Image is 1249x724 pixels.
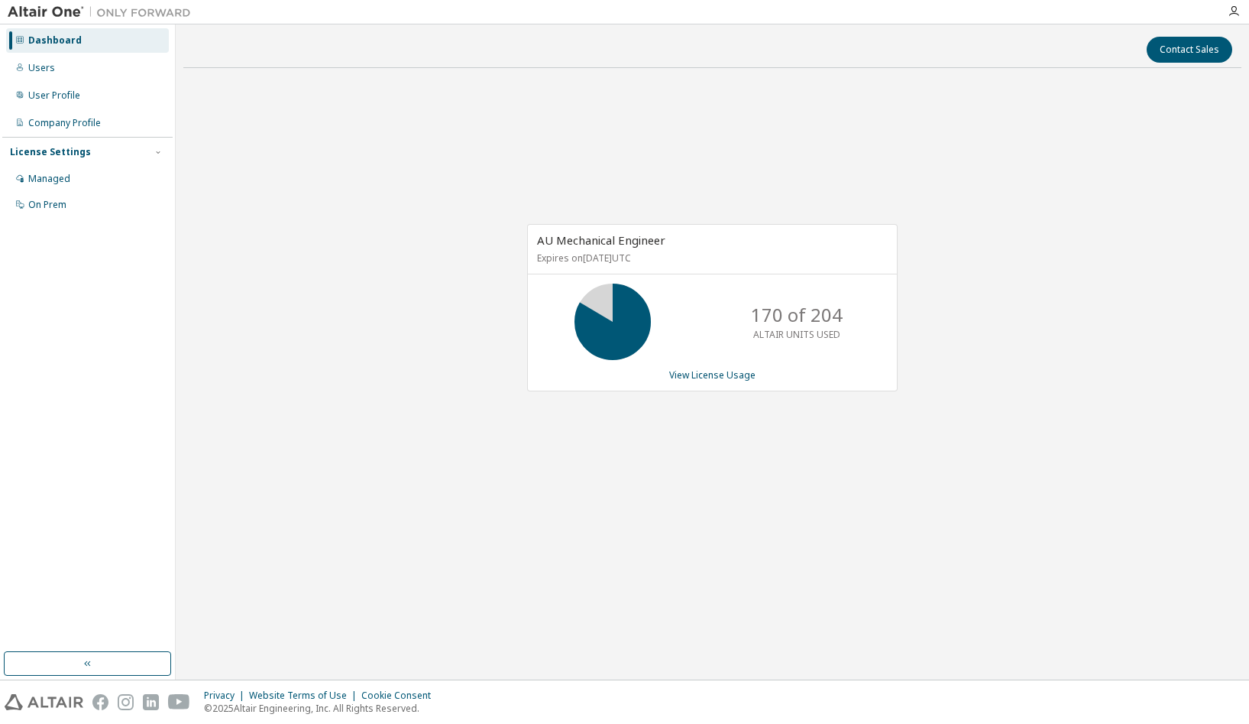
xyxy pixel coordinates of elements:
[28,34,82,47] div: Dashboard
[249,690,361,702] div: Website Terms of Use
[537,232,665,248] span: AU Mechanical Engineer
[8,5,199,20] img: Altair One
[28,199,66,211] div: On Prem
[1147,37,1232,63] button: Contact Sales
[28,62,55,74] div: Users
[28,117,101,129] div: Company Profile
[28,89,80,102] div: User Profile
[669,368,756,381] a: View License Usage
[753,328,840,341] p: ALTAIR UNITS USED
[537,252,884,265] p: Expires on [DATE] UTC
[751,302,843,328] p: 170 of 204
[168,694,190,710] img: youtube.svg
[5,694,83,710] img: altair_logo.svg
[92,694,108,710] img: facebook.svg
[10,146,91,158] div: License Settings
[204,690,249,702] div: Privacy
[143,694,159,710] img: linkedin.svg
[361,690,440,702] div: Cookie Consent
[118,694,134,710] img: instagram.svg
[28,173,70,185] div: Managed
[204,702,440,715] p: © 2025 Altair Engineering, Inc. All Rights Reserved.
